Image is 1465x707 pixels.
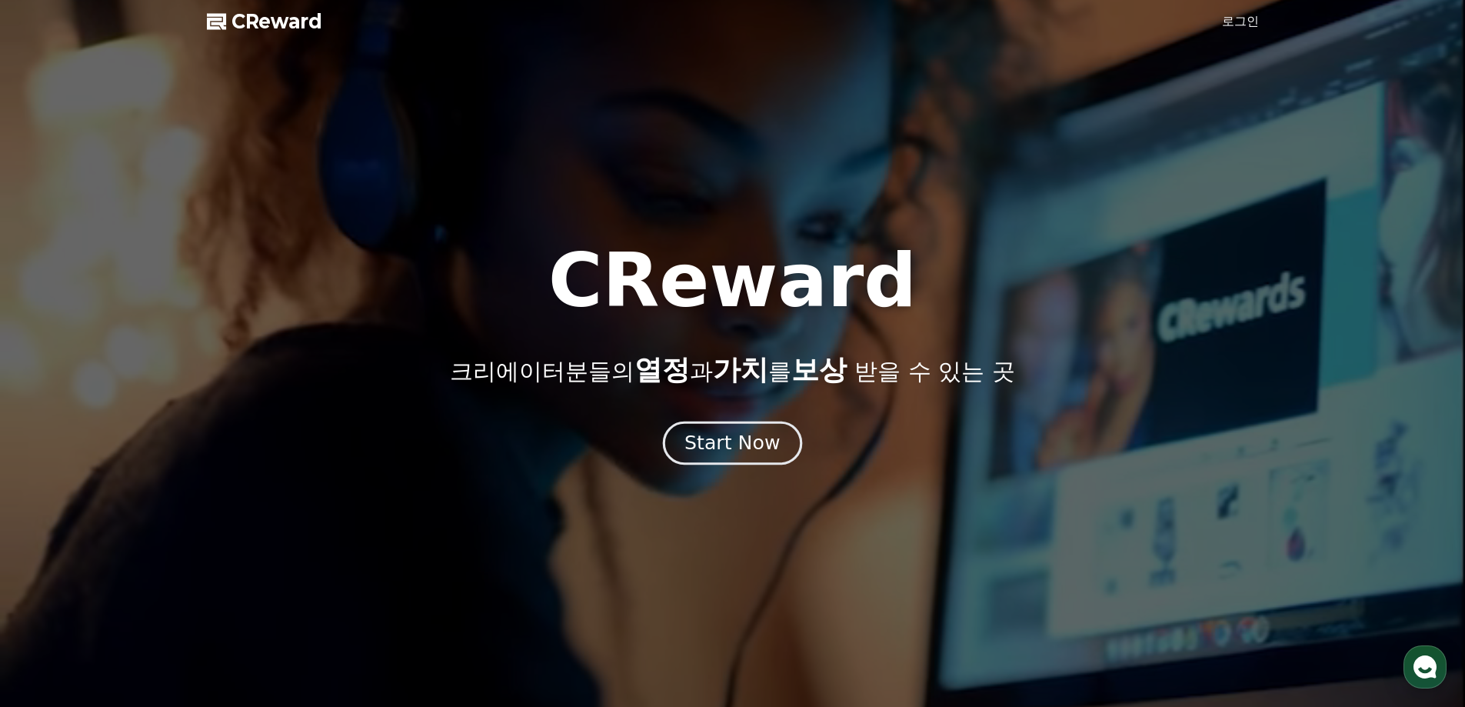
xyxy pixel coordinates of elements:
span: 보상 [791,354,847,385]
span: 대화 [141,512,159,524]
span: 홈 [48,511,58,523]
a: 로그인 [1222,12,1259,31]
a: 설정 [198,488,295,526]
a: 홈 [5,488,102,526]
h1: CReward [548,244,917,318]
a: CReward [207,9,322,34]
div: Start Now [684,430,780,456]
a: Start Now [666,438,799,452]
p: 크리에이터분들의 과 를 받을 수 있는 곳 [450,355,1014,385]
span: 설정 [238,511,256,523]
span: 열정 [634,354,690,385]
span: 가치 [713,354,768,385]
span: CReward [231,9,322,34]
button: Start Now [663,421,802,465]
a: 대화 [102,488,198,526]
